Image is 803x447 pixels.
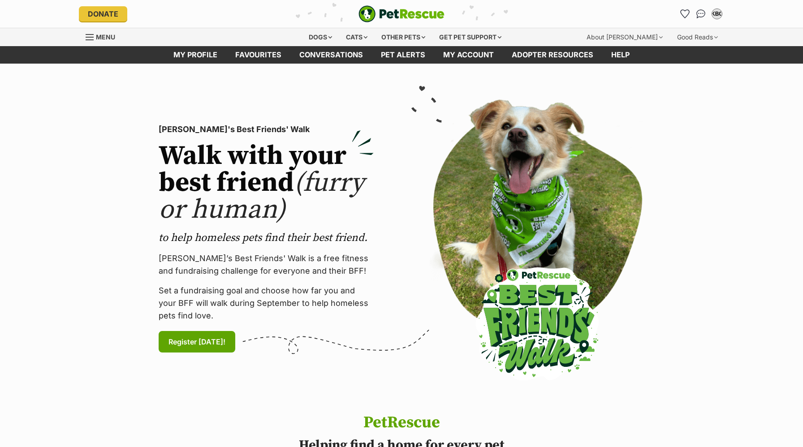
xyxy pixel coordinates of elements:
a: Menu [86,28,121,44]
button: My account [710,7,724,21]
a: My account [434,46,503,64]
p: [PERSON_NAME]'s Best Friends' Walk [159,123,374,136]
div: Cats [340,28,374,46]
div: KBC [712,9,721,18]
div: Other pets [375,28,432,46]
div: Get pet support [433,28,508,46]
h1: PetRescue [263,414,540,432]
a: Conversations [694,7,708,21]
h2: Walk with your best friend [159,143,374,223]
div: Good Reads [671,28,724,46]
a: Register [DATE]! [159,331,235,352]
span: (furry or human) [159,166,364,227]
a: Donate [79,6,127,21]
a: Favourites [678,7,692,21]
img: chat-41dd97257d64d25036548639549fe6c8038ab92f7586957e7f3b1b290dea8141.svg [696,9,706,18]
p: to help homeless pets find their best friend. [159,231,374,245]
a: Help [602,46,639,64]
a: PetRescue [358,5,445,22]
span: Menu [96,33,115,41]
ul: Account quick links [678,7,724,21]
a: Favourites [226,46,290,64]
a: My profile [164,46,226,64]
a: conversations [290,46,372,64]
img: logo-e224e6f780fb5917bec1dbf3a21bbac754714ae5b6737aabdf751b685950b380.svg [358,5,445,22]
div: About [PERSON_NAME] [580,28,669,46]
div: Dogs [302,28,338,46]
p: [PERSON_NAME]’s Best Friends' Walk is a free fitness and fundraising challenge for everyone and t... [159,252,374,277]
a: Pet alerts [372,46,434,64]
span: Register [DATE]! [168,336,225,347]
a: Adopter resources [503,46,602,64]
p: Set a fundraising goal and choose how far you and your BFF will walk during September to help hom... [159,284,374,322]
